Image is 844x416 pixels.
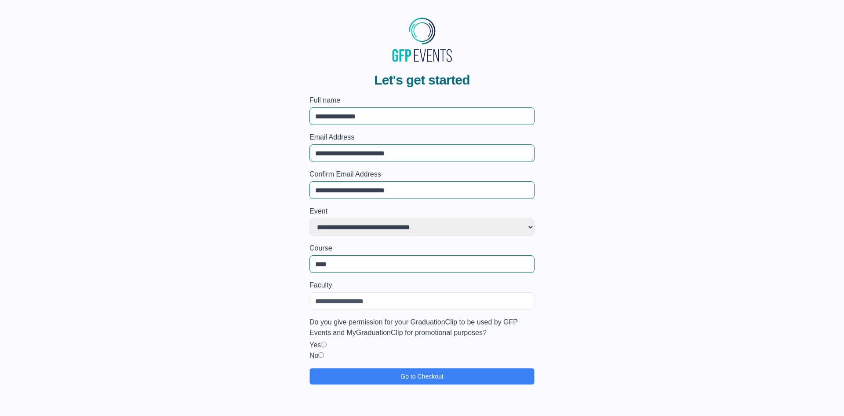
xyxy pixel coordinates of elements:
img: MyGraduationClip [389,14,455,65]
button: Go to Checkout [309,368,535,385]
label: Event [309,206,535,217]
label: Faculty [309,280,535,291]
label: Confirm Email Address [309,169,535,180]
label: Full name [309,95,535,106]
label: Email Address [309,132,535,143]
label: No [309,352,318,359]
label: Course [309,243,535,254]
label: Do you give permission for your GraduationClip to be used by GFP Events and MyGraduationClip for ... [309,317,535,338]
span: Let's get started [374,72,470,88]
label: Yes [309,341,321,349]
